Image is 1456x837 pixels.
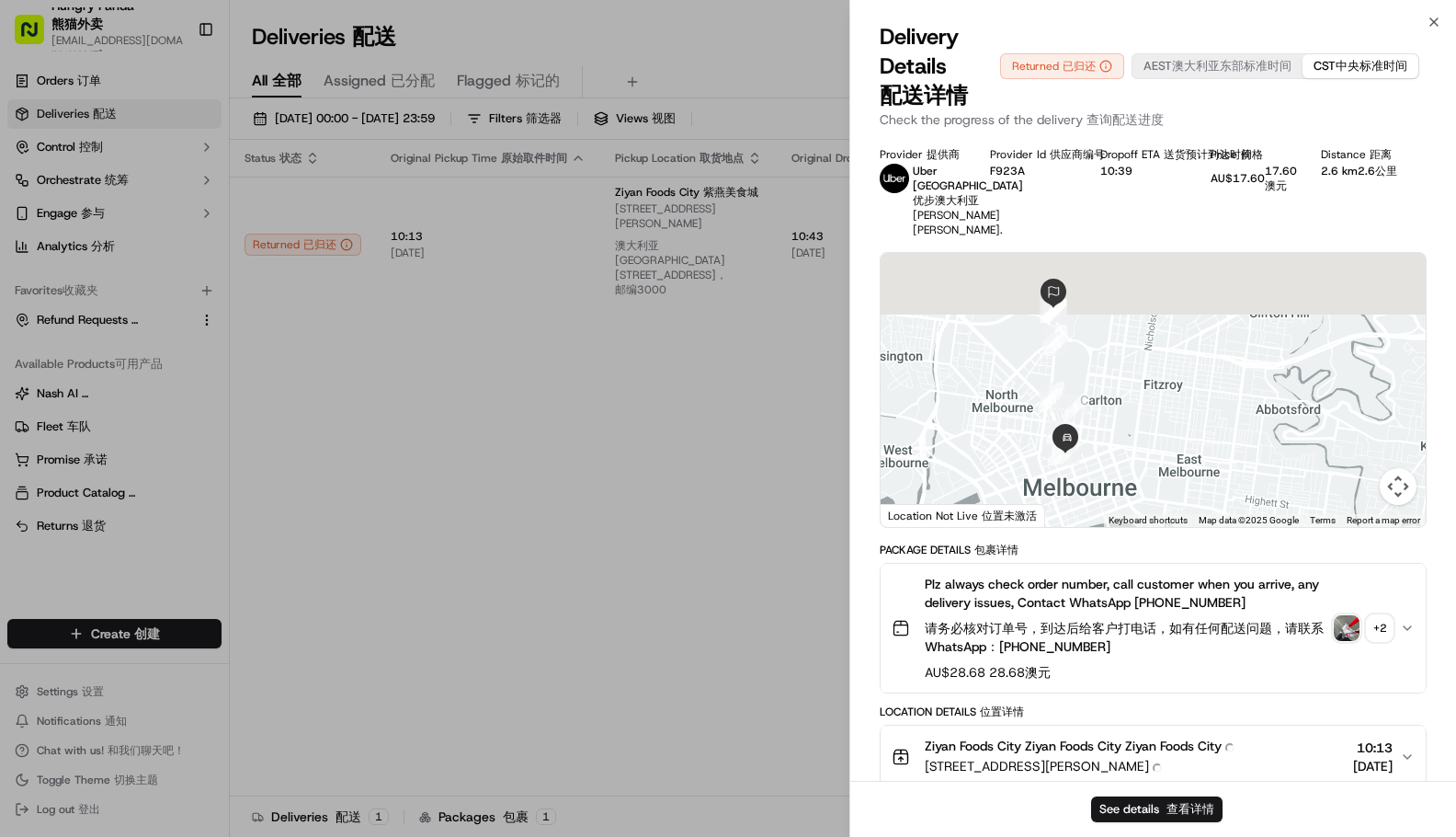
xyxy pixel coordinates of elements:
[880,22,1000,110] span: Delivery Details
[880,543,1427,557] div: Package Details
[163,335,206,350] span: 8月27日
[1211,164,1291,193] div: AU$17.60
[880,81,968,110] span: 配送详情
[1353,757,1393,775] span: [DATE]
[1380,468,1416,505] button: Map camera controls
[1172,58,1291,74] span: 澳大利亚东部标准时间
[285,235,335,258] button: See all
[313,181,335,203] button: Start new chat
[881,504,1045,527] div: Location Not Live
[83,176,301,194] div: Start new chat
[885,503,946,527] img: Google
[980,705,1024,719] span: 位置详情
[1334,615,1393,641] button: photo_proof_of_pickup image+2
[1043,299,1067,323] div: 9
[925,757,1242,777] span: [STREET_ADDRESS][PERSON_NAME]
[37,411,141,430] span: Knowledge Base
[61,285,67,300] span: •
[974,543,1018,557] span: 包裹详情
[1044,332,1068,356] div: 12
[18,239,123,254] div: Past conversations
[1052,422,1075,446] div: 4
[880,110,1427,129] p: Check the progress of the delivery
[925,663,1326,682] span: AU$28.68
[1100,147,1181,162] div: Dropoff ETA
[1310,515,1336,525] a: Terms (opens in new tab)
[1353,739,1393,757] span: 10:13
[39,176,72,209] img: 1727276513143-84d647e1-66c0-4f92-a045-3c9f9f5dfd92
[925,737,1242,757] span: Ziyan Foods City Ziyan Foods City Ziyan Foods City
[1042,299,1066,323] div: 11
[913,193,979,208] span: 优步澳大利亚
[1050,147,1105,162] span: 供应商编号
[1063,59,1096,74] span: 已归还
[1358,164,1397,178] span: 2.6公里
[18,317,48,347] img: Asif Zaman Khan
[71,285,114,300] span: 9月17日
[913,208,1003,237] span: [PERSON_NAME]
[1000,53,1124,79] div: Returned
[18,18,55,55] img: Nash
[913,164,1023,208] p: Uber [GEOGRAPHIC_DATA]
[1265,164,1297,193] span: 17.60澳元
[1039,388,1063,412] div: 13
[48,119,331,138] input: Got a question? Start typing here...
[990,147,1071,162] div: Provider Id
[1199,515,1299,525] span: Map data ©2025 Google
[183,456,222,470] span: Pylon
[130,455,222,470] a: Powered byPylon
[1334,615,1359,641] img: photo_proof_of_pickup image
[1048,441,1072,465] div: 1
[37,336,51,350] img: 1736555255976-a54dd68f-1ca7-489b-9aae-adbdc363a1c4
[1321,164,1397,178] div: 2.6 km
[927,147,960,162] span: 提供商
[925,620,1324,655] span: 请务必核对订单号，到达后给客户打电话，如有任何配送问题，请联系WhatsApp：[PHONE_NUMBER]
[1091,797,1223,822] button: See details 查看详情
[1064,396,1087,419] div: 5
[18,413,33,428] div: 📗
[155,413,170,428] div: 💻
[1164,147,1252,162] span: 送货预计到达时间
[925,575,1326,663] span: Plz always check order number, call customer when you arrive, any delivery issues, Contact WhatsA...
[153,335,159,350] span: •
[1086,111,1164,128] span: 查询配送进度
[1370,147,1392,162] span: 距离
[1347,515,1420,525] a: Report a map error
[1041,382,1064,406] div: 6
[880,147,961,162] div: Provider
[990,164,1025,178] button: F923A
[1302,54,1418,78] button: CST
[1166,801,1214,817] span: 查看详情
[1336,58,1407,74] span: 中央标准时间
[83,194,253,209] div: We're available if you need us!
[881,564,1426,693] button: Plz always check order number, call customer when you arrive, any delivery issues, Contact WhatsA...
[989,664,1051,681] span: 28.68澳元
[913,223,1003,237] span: [PERSON_NAME].
[880,164,909,193] img: uber-new-logo.jpeg
[1132,54,1302,78] button: AEST
[1109,514,1188,527] button: Keyboard shortcuts
[1241,147,1263,162] span: 价格
[18,176,51,209] img: 1736555255976-a54dd68f-1ca7-489b-9aae-adbdc363a1c4
[1321,147,1397,162] div: Distance
[982,509,1037,523] span: 位置未激活
[880,705,1427,719] div: Location Details
[881,726,1426,788] button: Ziyan Foods City Ziyan Foods City Ziyan Foods City[STREET_ADDRESS][PERSON_NAME]10:13[DATE]
[1000,53,1124,79] button: Returned 已归还
[174,411,295,430] span: API Documentation
[18,74,335,103] p: Welcome 👋
[1367,615,1393,641] div: + 2
[1211,147,1291,162] div: Price
[1046,420,1070,444] div: 3
[1040,299,1064,323] div: 8
[11,404,148,437] a: 📗Knowledge Base
[885,503,946,527] a: Open this area in Google Maps (opens a new window)
[148,404,302,437] a: 💻API Documentation
[57,335,149,350] span: [PERSON_NAME]
[1043,325,1067,349] div: 7
[1100,164,1181,178] div: 10:39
